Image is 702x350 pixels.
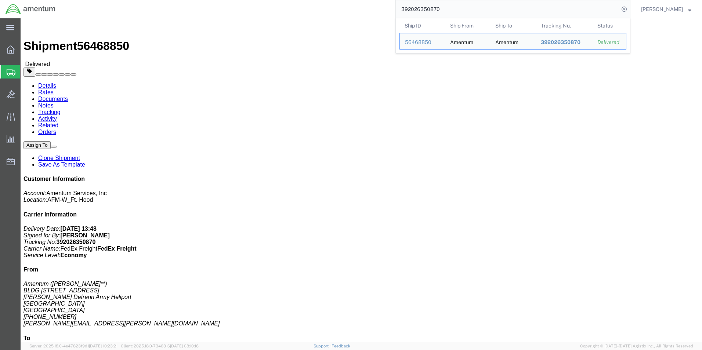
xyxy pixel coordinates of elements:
[597,39,621,46] div: Delivered
[399,18,445,33] th: Ship ID
[592,18,626,33] th: Status
[396,0,619,18] input: Search for shipment number, reference number
[89,344,117,348] span: [DATE] 10:23:21
[490,18,536,33] th: Ship To
[536,18,593,33] th: Tracking Nu.
[641,5,692,14] button: [PERSON_NAME]
[170,344,199,348] span: [DATE] 08:10:16
[121,344,199,348] span: Client: 2025.18.0-7346316
[541,39,587,46] div: 392026350870
[580,343,693,349] span: Copyright © [DATE]-[DATE] Agistix Inc., All Rights Reserved
[29,344,117,348] span: Server: 2025.18.0-4e47823f9d1
[445,18,491,33] th: Ship From
[405,39,440,46] div: 56468850
[641,5,683,13] span: Regina Escobar
[314,344,332,348] a: Support
[332,344,350,348] a: Feedback
[21,18,702,342] iframe: FS Legacy Container
[450,33,473,49] div: Amentum
[541,39,580,45] span: 392026350870
[5,4,56,15] img: logo
[495,33,518,49] div: Amentum
[399,18,630,53] table: Search Results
